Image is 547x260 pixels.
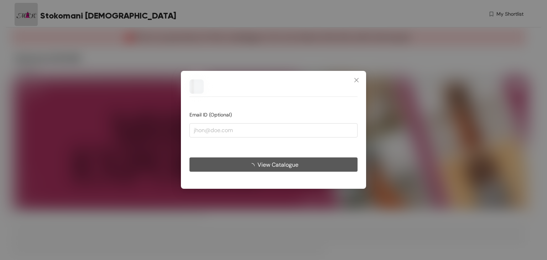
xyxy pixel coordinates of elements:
[249,163,257,169] span: loading
[354,77,359,83] span: close
[257,160,298,169] span: View Catalogue
[189,79,204,94] img: Buyer Portal
[189,158,358,172] button: View Catalogue
[189,123,358,137] input: jhon@doe.com
[347,71,366,90] button: Close
[189,112,232,118] span: Email ID (Optional)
